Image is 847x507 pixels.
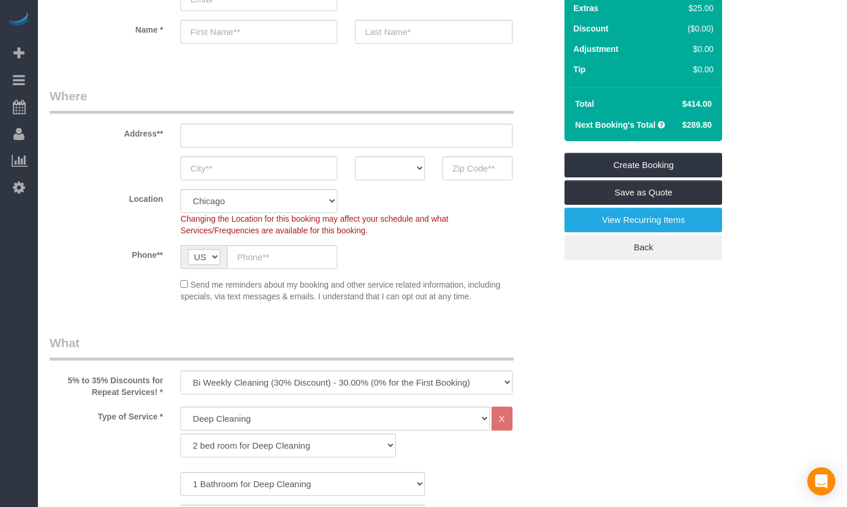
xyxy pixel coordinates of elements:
span: Send me reminders about my booking and other service related information, including specials, via... [180,280,500,301]
span: $289.80 [682,120,712,130]
a: Save as Quote [564,180,722,205]
label: Type of Service * [41,407,172,422]
label: Discount [573,23,608,34]
label: Extras [573,2,598,14]
div: $0.00 [660,64,714,75]
div: Open Intercom Messenger [807,467,835,495]
div: ($0.00) [660,23,714,34]
img: Automaid Logo [7,12,30,28]
label: Location [41,189,172,205]
div: $0.00 [660,43,714,55]
div: $25.00 [660,2,714,14]
label: Name * [41,20,172,36]
a: Create Booking [564,153,722,177]
label: Adjustment [573,43,618,55]
input: First Name** [180,20,337,44]
label: 5% to 35% Discounts for Repeat Services! * [41,370,172,398]
a: Back [564,235,722,260]
a: View Recurring Items [564,208,722,232]
input: Last Name* [355,20,512,44]
label: Tip [573,64,585,75]
legend: Where [50,88,514,114]
input: Zip Code** [442,156,513,180]
strong: Next Booking's Total [575,120,656,130]
span: $414.00 [682,99,712,109]
legend: What [50,334,514,361]
span: Changing the Location for this booking may affect your schedule and what Services/Frequencies are... [180,214,448,235]
strong: Total [575,99,594,109]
